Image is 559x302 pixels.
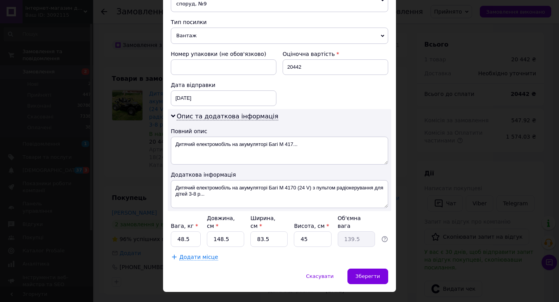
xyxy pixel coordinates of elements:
[250,215,275,229] label: Ширина, см
[171,50,276,58] div: Номер упаковки (не обов'язково)
[294,223,329,229] label: Висота, см
[207,215,235,229] label: Довжина, см
[171,81,276,89] div: Дата відправки
[171,127,388,135] div: Повний опис
[171,180,388,208] textarea: Дитячий електромобіль на акумуляторі Багі M 4170 (24 V) з пультом радіокерування для дітей 3-8 р...
[306,273,333,279] span: Скасувати
[177,113,278,120] span: Опис та додаткова інформація
[356,273,380,279] span: Зберегти
[338,214,375,230] div: Об'ємна вага
[171,223,198,229] label: Вага, кг
[283,50,388,58] div: Оціночна вартість
[171,19,207,25] span: Тип посилки
[171,28,388,44] span: Вантаж
[171,137,388,165] textarea: Дитячий електромобіль на акумуляторі Багі M 417...
[179,254,218,260] span: Додати місце
[171,171,388,179] div: Додаткова інформація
